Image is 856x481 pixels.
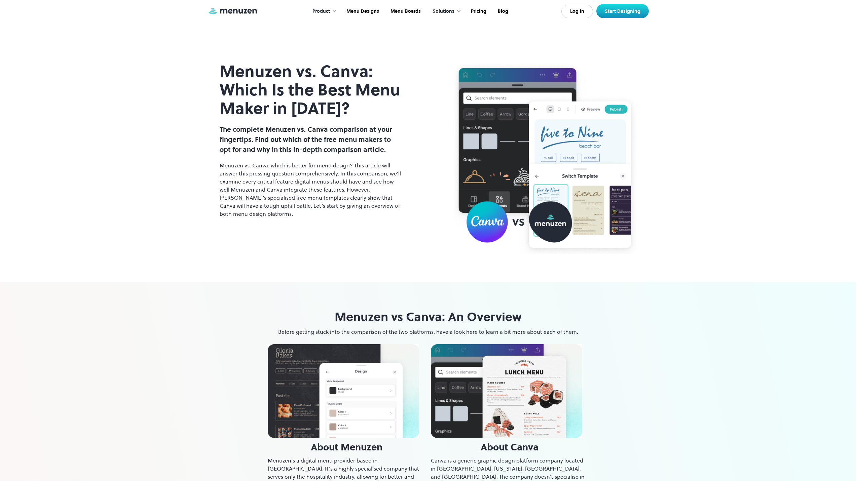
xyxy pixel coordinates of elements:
div: Product [312,8,330,15]
div: Solutions [426,1,464,22]
a: Menu Boards [384,1,426,22]
a: Start Designing [596,4,649,18]
a: Blog [491,1,513,22]
a: Menu Designs [340,1,384,22]
h1: Menuzen vs. Canva: Which Is the Best Menu Maker in [DATE]? [220,62,403,118]
div: Solutions [433,8,454,15]
a: Menuzen [268,457,291,464]
p: Before getting stuck into the comparison of the two platforms, have a look here to learn a bit mo... [268,328,589,336]
h1: About Menuzen [268,441,425,453]
h2: The complete Menuzen vs. Canva comparison at your fingertips. Find out which of the free menu mak... [220,124,403,155]
h1: Menuzen vs Canva: An Overview [268,309,589,324]
h1: About Canva [431,441,589,453]
div: Product [306,1,340,22]
a: Log In [561,5,593,18]
p: Menuzen vs. Canva: which is better for menu design? This article will answer this pressing questi... [220,161,403,218]
a: Pricing [464,1,491,22]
